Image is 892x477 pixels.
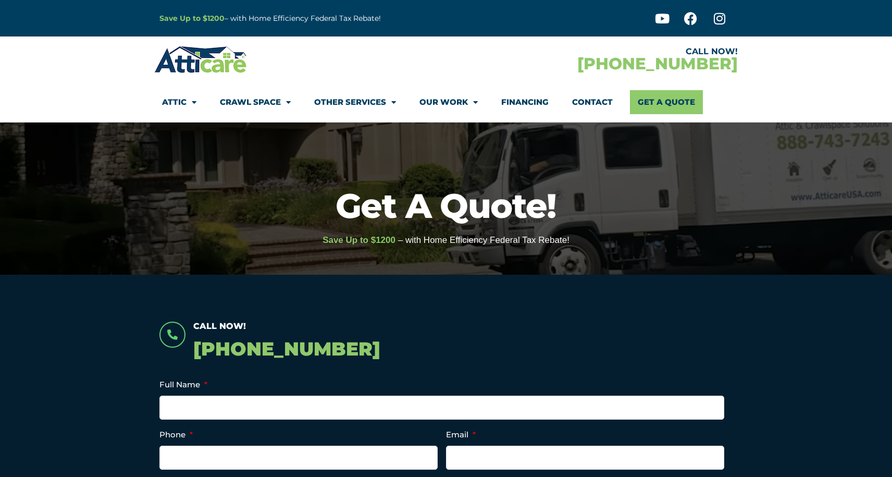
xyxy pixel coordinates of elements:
[419,90,478,114] a: Our Work
[323,235,395,245] span: Save Up to $1200
[193,321,246,331] span: Call Now!
[630,90,703,114] a: Get A Quote
[572,90,613,114] a: Contact
[162,90,730,114] nav: Menu
[314,90,396,114] a: Other Services
[159,13,497,25] p: – with Home Efficiency Federal Tax Rebate!
[446,430,476,440] label: Email
[162,90,196,114] a: Attic
[446,47,738,56] div: CALL NOW!
[501,90,549,114] a: Financing
[5,189,887,223] h1: Get A Quote!
[398,235,569,245] span: – with Home Efficiency Federal Tax Rebate!
[159,380,207,390] label: Full Name
[220,90,291,114] a: Crawl Space
[159,430,193,440] label: Phone
[159,14,225,23] a: Save Up to $1200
